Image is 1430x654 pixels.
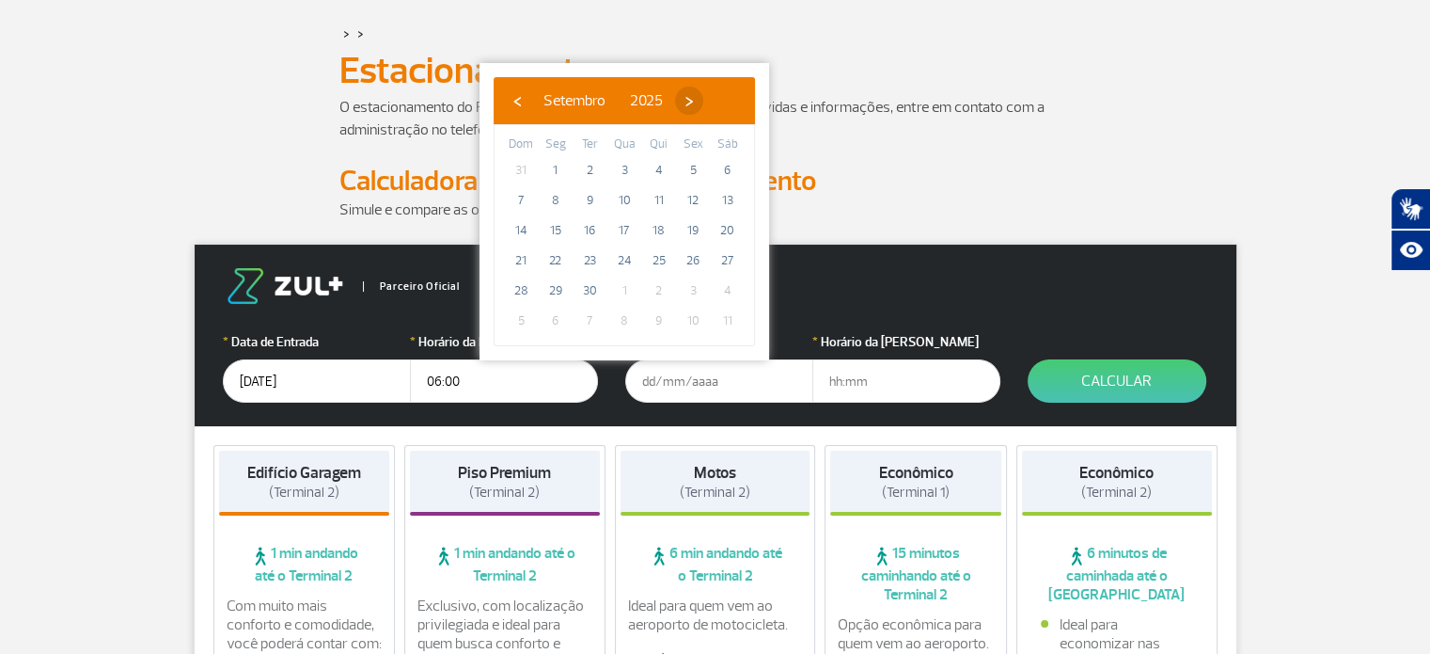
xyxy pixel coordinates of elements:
[339,199,1092,221] p: Simule e compare as opções.
[644,155,674,185] span: 4
[269,484,339,502] span: (Terminal 2)
[628,597,803,634] p: Ideal para quem vem ao aeroporto de motocicleta.
[504,135,539,155] th: weekday
[574,246,605,276] span: 23
[503,87,531,115] button: ‹
[678,276,708,306] span: 3
[531,87,618,115] button: Setembro
[479,63,769,360] bs-datepicker-container: calendar
[343,23,350,44] a: >
[678,215,708,246] span: 19
[541,246,571,276] span: 22
[609,215,639,246] span: 17
[609,276,639,306] span: 1
[641,135,676,155] th: weekday
[675,87,703,115] button: ›
[830,544,1001,604] span: 15 minutos caminhando até o Terminal 2
[506,276,536,306] span: 28
[609,306,639,336] span: 8
[644,185,674,215] span: 11
[574,155,605,185] span: 2
[1028,359,1206,403] button: Calcular
[574,215,605,246] span: 16
[713,276,743,306] span: 4
[812,359,1000,403] input: hh:mm
[363,281,460,292] span: Parceiro Oficial
[630,91,663,110] span: 2025
[713,155,743,185] span: 6
[1079,463,1154,483] strong: Econômico
[609,155,639,185] span: 3
[247,463,361,483] strong: Edifício Garagem
[573,135,607,155] th: weekday
[621,544,810,585] span: 6 min andando até o Terminal 2
[503,88,703,107] bs-datepicker-navigation-view: ​ ​ ​
[339,96,1092,141] p: O estacionamento do RIOgaleão é administrado pela Estapar. Para dúvidas e informações, entre em c...
[879,463,953,483] strong: Econômico
[1022,544,1212,604] span: 6 minutos de caminhada até o [GEOGRAPHIC_DATA]
[713,246,743,276] span: 27
[838,615,994,653] p: Opção econômica para quem vem ao aeroporto.
[1391,188,1430,230] button: Abrir tradutor de língua de sinais.
[410,359,598,403] input: hh:mm
[1391,188,1430,271] div: Plugin de acessibilidade da Hand Talk.
[506,185,536,215] span: 7
[713,215,743,246] span: 20
[357,23,364,44] a: >
[710,135,745,155] th: weekday
[713,185,743,215] span: 13
[678,306,708,336] span: 10
[541,185,571,215] span: 8
[458,463,551,483] strong: Piso Premium
[506,306,536,336] span: 5
[678,185,708,215] span: 12
[339,164,1092,199] h2: Calculadora de Tarifa do Estacionamento
[410,332,598,352] label: Horário da Entrada
[618,87,675,115] button: 2025
[410,544,600,585] span: 1 min andando até o Terminal 2
[812,332,1000,352] label: Horário da [PERSON_NAME]
[882,484,950,502] span: (Terminal 1)
[644,306,674,336] span: 9
[506,155,536,185] span: 31
[219,544,390,585] span: 1 min andando até o Terminal 2
[506,246,536,276] span: 21
[227,597,383,653] p: Com muito mais conforto e comodidade, você poderá contar com:
[694,463,736,483] strong: Motos
[469,484,540,502] span: (Terminal 2)
[223,268,347,304] img: logo-zul.png
[223,332,411,352] label: Data de Entrada
[644,276,674,306] span: 2
[574,276,605,306] span: 30
[541,215,571,246] span: 15
[676,135,711,155] th: weekday
[678,246,708,276] span: 26
[541,276,571,306] span: 29
[680,484,750,502] span: (Terminal 2)
[1081,484,1152,502] span: (Terminal 2)
[539,135,574,155] th: weekday
[543,91,605,110] span: Setembro
[644,246,674,276] span: 25
[339,55,1092,87] h1: Estacionamento
[609,246,639,276] span: 24
[574,306,605,336] span: 7
[541,155,571,185] span: 1
[574,185,605,215] span: 9
[678,155,708,185] span: 5
[607,135,642,155] th: weekday
[223,359,411,403] input: dd/mm/aaaa
[506,215,536,246] span: 14
[541,306,571,336] span: 6
[644,215,674,246] span: 18
[713,306,743,336] span: 11
[609,185,639,215] span: 10
[625,359,813,403] input: dd/mm/aaaa
[1391,230,1430,271] button: Abrir recursos assistivos.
